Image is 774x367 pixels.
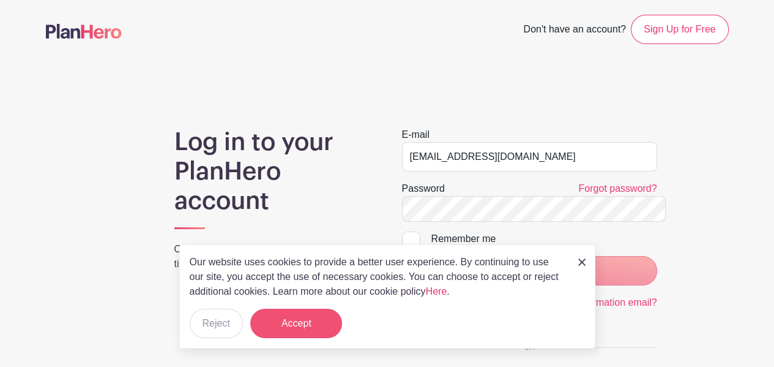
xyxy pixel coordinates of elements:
input: e.g. julie@eventco.com [402,142,657,172]
a: Sign Up for Free [631,15,728,44]
button: Reject [190,309,243,338]
div: Remember me [431,232,657,246]
a: Forgot password? [578,183,657,194]
h1: Log in to your PlanHero account [174,127,373,216]
a: Here [426,286,447,297]
img: logo-507f7623f17ff9eddc593b1ce0a138ce2505c220e1c5a4e2b4648c50719b7d32.svg [46,24,122,39]
img: close_button-5f87c8562297e5c2d7936805f587ecaba9071eb48480494691a3f1689db116b3.svg [578,259,586,266]
span: OR [514,343,545,352]
label: E-mail [402,127,430,142]
span: Don't have an account? [523,17,626,44]
p: Our website uses cookies to provide a better user experience. By continuing to use our site, you ... [190,255,565,299]
p: Organize your group. Save yourself some time. [174,242,373,271]
label: Password [402,181,445,196]
button: Accept [250,309,342,338]
a: Didn't receive confirmation email? [510,297,657,308]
